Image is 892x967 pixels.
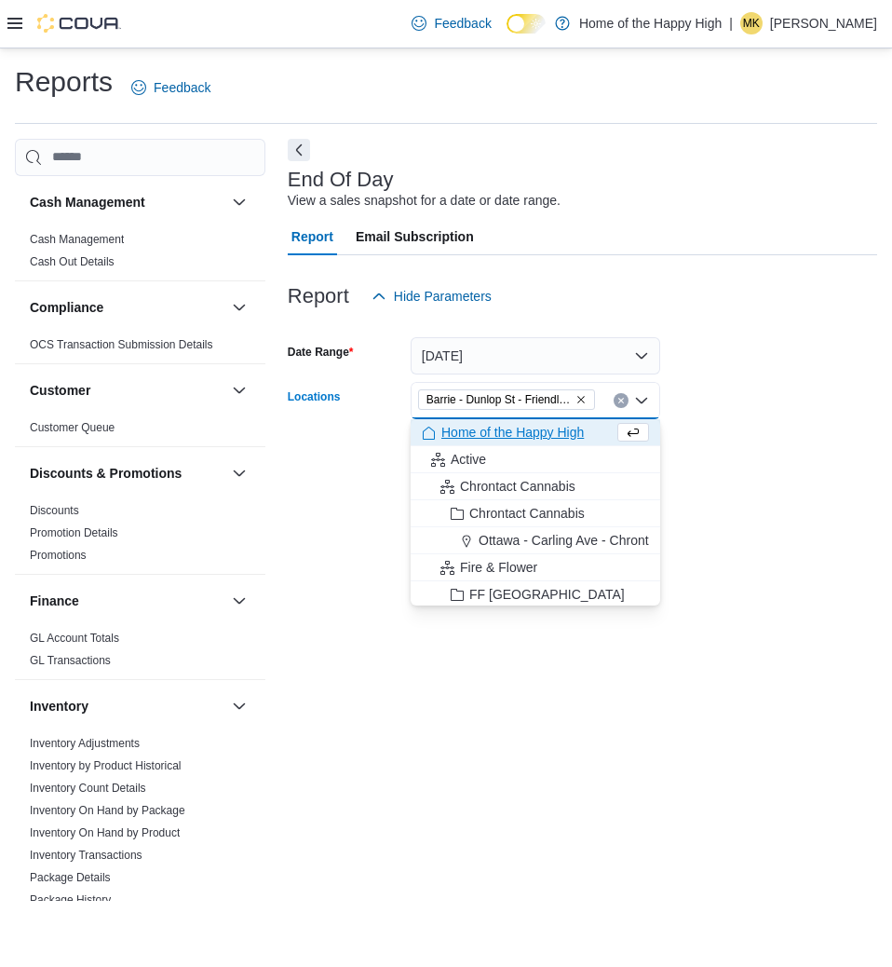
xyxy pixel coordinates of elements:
span: Hide Parameters [394,287,492,306]
h3: Report [288,285,349,307]
button: Finance [228,590,250,612]
button: Ottawa - Carling Ave - Chrontact Cannabis [411,527,660,554]
button: Discounts & Promotions [30,464,224,483]
a: GL Transactions [30,654,111,667]
h1: Reports [15,63,113,101]
button: Active [411,446,660,473]
button: Finance [30,592,224,610]
span: GL Transactions [30,653,111,668]
a: Package Details [30,871,111,884]
span: GL Account Totals [30,631,119,646]
a: Inventory Transactions [30,849,142,862]
span: Cash Out Details [30,254,115,269]
a: Customer Queue [30,421,115,434]
span: Inventory by Product Historical [30,758,182,773]
div: Customer [15,416,265,446]
button: Remove Barrie - Dunlop St - Friendly Stranger from selection in this group [575,394,587,405]
p: | [729,12,733,34]
p: Home of the Happy High [579,12,722,34]
h3: Finance [30,592,79,610]
div: Michael Kirkman [740,12,763,34]
span: Ottawa - Carling Ave - Chrontact Cannabis [479,531,724,550]
a: Promotions [30,549,87,562]
a: Cash Out Details [30,255,115,268]
button: FF [GEOGRAPHIC_DATA] [411,581,660,608]
span: MK [743,12,760,34]
button: Discounts & Promotions [228,462,250,484]
span: Chrontact Cannabis [469,504,585,523]
div: View a sales snapshot for a date or date range. [288,191,561,211]
span: Inventory Transactions [30,848,142,863]
h3: Compliance [30,298,103,317]
div: Finance [15,627,265,679]
button: Customer [228,379,250,402]
span: Active [451,450,486,469]
h3: End Of Day [288,169,394,191]
h3: Inventory [30,697,88,715]
button: Compliance [30,298,224,317]
a: Package History [30,893,111,906]
span: Report [291,218,333,255]
span: Promotion Details [30,525,118,540]
button: Next [288,139,310,161]
button: Inventory [30,697,224,715]
h3: Cash Management [30,193,145,211]
div: Cash Management [15,228,265,280]
a: Feedback [404,5,498,42]
span: Inventory Adjustments [30,736,140,751]
button: Compliance [228,296,250,319]
a: OCS Transaction Submission Details [30,338,213,351]
h3: Discounts & Promotions [30,464,182,483]
span: OCS Transaction Submission Details [30,337,213,352]
span: Home of the Happy High [441,423,584,442]
input: Dark Mode [507,14,546,34]
a: Inventory Adjustments [30,737,140,750]
a: Inventory On Hand by Product [30,826,180,839]
span: Customer Queue [30,420,115,435]
a: Cash Management [30,233,124,246]
label: Date Range [288,345,354,360]
button: Cash Management [30,193,224,211]
button: [DATE] [411,337,660,375]
span: Feedback [434,14,491,33]
button: Cash Management [228,191,250,213]
span: Package History [30,892,111,907]
div: Discounts & Promotions [15,499,265,574]
a: GL Account Totals [30,632,119,645]
button: Chrontact Cannabis [411,500,660,527]
span: Promotions [30,548,87,563]
p: [PERSON_NAME] [770,12,877,34]
a: Discounts [30,504,79,517]
div: Compliance [15,334,265,363]
span: Barrie - Dunlop St - Friendly Stranger [426,390,572,409]
button: Fire & Flower [411,554,660,581]
span: Inventory On Hand by Product [30,825,180,840]
span: Feedback [154,78,210,97]
a: Inventory On Hand by Package [30,804,185,817]
a: Inventory Count Details [30,782,146,795]
button: Hide Parameters [364,278,499,315]
span: Discounts [30,503,79,518]
a: Inventory by Product Historical [30,759,182,772]
a: Feedback [124,69,218,106]
span: Cash Management [30,232,124,247]
span: Inventory Count Details [30,781,146,796]
button: Customer [30,381,224,400]
button: Clear input [614,393,628,408]
span: Chrontact Cannabis [460,477,575,496]
button: Inventory [228,695,250,717]
span: Barrie - Dunlop St - Friendly Stranger [418,389,595,410]
span: FF [GEOGRAPHIC_DATA] [469,585,625,604]
button: Home of the Happy High [411,419,660,446]
img: Cova [37,14,121,33]
h3: Customer [30,381,90,400]
span: Fire & Flower [460,558,537,577]
label: Locations [288,389,341,404]
a: Promotion Details [30,526,118,539]
span: Inventory On Hand by Package [30,803,185,818]
span: Email Subscription [356,218,474,255]
span: Package Details [30,870,111,885]
button: Chrontact Cannabis [411,473,660,500]
button: Close list of options [634,393,649,408]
